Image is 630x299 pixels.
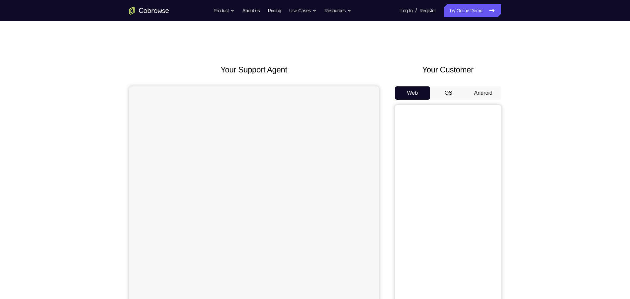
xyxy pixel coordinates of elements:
[324,4,351,17] button: Resources
[214,4,234,17] button: Product
[289,4,316,17] button: Use Cases
[444,4,501,17] a: Try Online Demo
[129,64,379,76] h2: Your Support Agent
[268,4,281,17] a: Pricing
[415,7,417,15] span: /
[419,4,436,17] a: Register
[395,86,430,100] button: Web
[430,86,466,100] button: iOS
[401,4,413,17] a: Log In
[395,64,501,76] h2: Your Customer
[129,7,169,15] a: Go to the home page
[466,86,501,100] button: Android
[242,4,260,17] a: About us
